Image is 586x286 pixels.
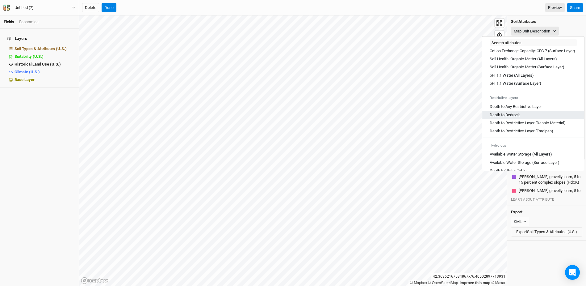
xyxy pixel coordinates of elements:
button: Find my location [495,31,504,40]
div: Economics [19,19,39,25]
button: [PERSON_NAME] gravelly loam, 5 to 15 percent complex slopes (HdCK) [518,174,581,186]
div: Available Water Storage (All Layers) [490,152,552,157]
div: Open Intercom Messenger [565,265,580,280]
div: Depth to Bedrock [490,112,520,118]
a: Fields [4,19,14,24]
div: Suitability (U.S.) [15,54,75,59]
div: Base Layer [15,77,75,82]
a: Mapbox [410,281,427,285]
input: Search attributes... [490,39,577,46]
span: Soil Types & Attributes (U.S.) [15,46,67,51]
div: Soil Health: Organic Matter (Surface Layer) [490,64,564,70]
button: Enter fullscreen [495,19,504,28]
h4: Export [511,210,582,215]
h4: Layers [4,32,75,45]
button: Share [567,3,583,12]
span: Base Layer [15,77,35,82]
div: Untitled (7) [15,5,34,11]
div: Depth to Water Table [490,168,526,173]
canvas: Map [79,15,507,286]
div: Soil Types & Attributes (U.S.) [15,46,75,51]
div: Historical Land Use (U.S.) [15,62,75,67]
a: Mapbox logo [81,277,108,284]
div: Hydrology [482,140,584,150]
span: Climate (U.S.) [15,70,40,74]
button: Delete [82,3,99,12]
div: 42.36362167534867 , -76.40502897713931 [431,273,507,280]
button: ExportSoil Types & Attributes (U.S.) [511,227,582,237]
a: OpenStreetMap [428,281,458,285]
span: Suitability (U.S.) [15,54,44,59]
a: Preview [545,3,565,12]
div: Cation Exchange Capacity: CEC-7 (Surface Layer) [490,48,575,54]
div: Soil Health: Organic Matter (All Layers) [490,56,557,62]
button: KML [511,217,529,226]
div: Depth to Restrictive Layer (Fragipan) [490,128,553,134]
div: LEARN ABOUT ATTRIBUTE [511,197,582,202]
button: Untitled (7) [3,4,76,11]
div: Climate (U.S.) [15,70,75,75]
h4: Soil Attributes [511,19,582,24]
div: Depth to Any Restrictive Layer [490,104,542,109]
div: Depth to Restrictive Layer (Densic Material) [490,120,566,126]
button: Map Unit Description [511,27,559,36]
div: menu-options [482,47,584,171]
div: Available Water Storage (Surface Layer) [490,160,559,165]
div: pH, 1:1 Water (Surface Layer) [490,81,541,86]
button: [PERSON_NAME] gravelly loam, 5 to 15 percent simple slopes (HdC) [518,188,581,199]
div: pH, 1:1 Water (All Layers) [490,73,534,78]
div: KML [514,219,522,225]
a: Maxar [491,281,505,285]
span: Historical Land Use (U.S.) [15,62,61,66]
a: Improve this map [460,281,490,285]
button: Done [102,3,116,12]
div: Restrictive Layers [482,93,584,103]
